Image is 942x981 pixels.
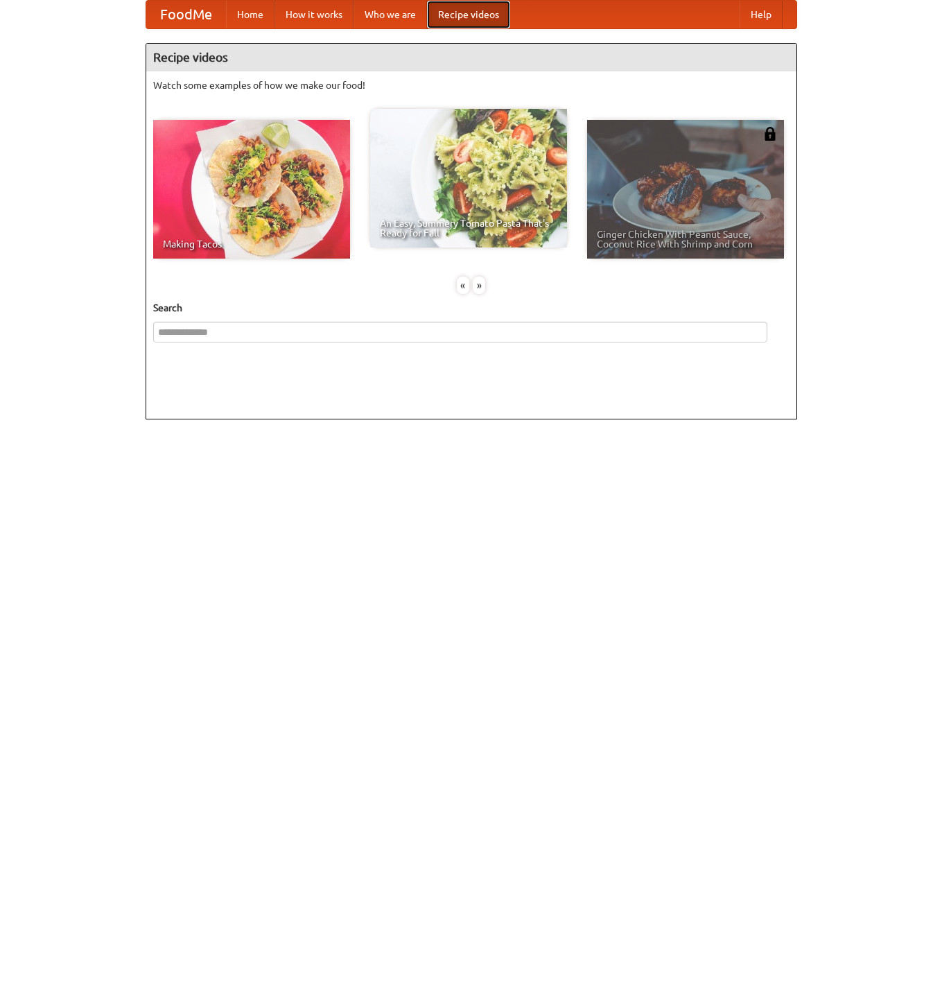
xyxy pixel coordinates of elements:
h5: Search [153,301,790,315]
a: FoodMe [146,1,226,28]
div: « [457,277,469,294]
h4: Recipe videos [146,44,796,71]
span: An Easy, Summery Tomato Pasta That's Ready for Fall [380,218,557,238]
p: Watch some examples of how we make our food! [153,78,790,92]
a: Home [226,1,274,28]
a: Who we are [354,1,427,28]
a: Help [740,1,783,28]
a: Recipe videos [427,1,510,28]
span: Making Tacos [163,239,340,249]
a: An Easy, Summery Tomato Pasta That's Ready for Fall [370,109,567,248]
div: » [473,277,485,294]
img: 483408.png [763,127,777,141]
a: Making Tacos [153,120,350,259]
a: How it works [274,1,354,28]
